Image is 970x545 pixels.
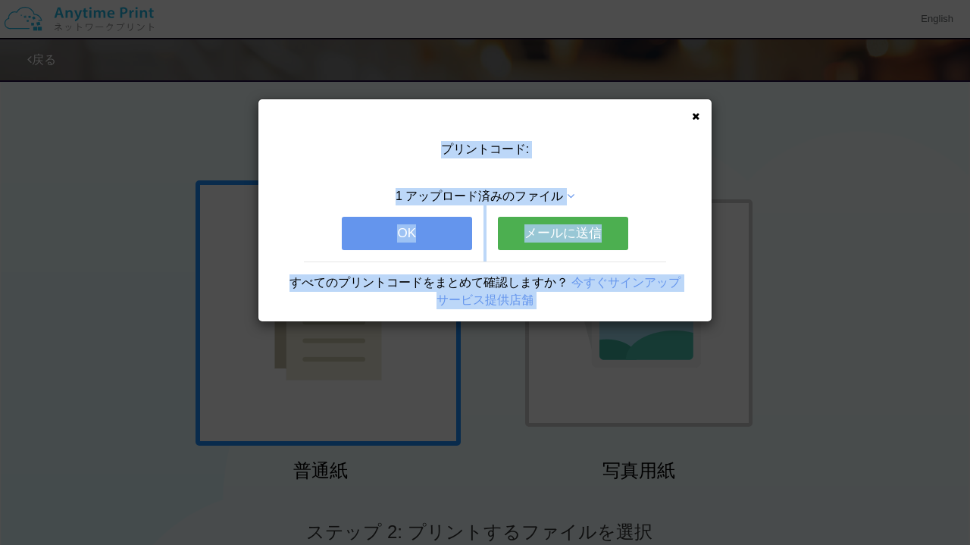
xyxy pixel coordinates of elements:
[396,189,563,202] span: 1 アップロード済みのファイル
[342,217,472,250] button: OK
[571,276,681,289] a: 今すぐサインアップ
[498,217,628,250] button: メールに送信
[289,276,568,289] span: すべてのプリントコードをまとめて確認しますか？
[441,143,529,155] span: プリントコード:
[436,293,533,306] a: サービス提供店舗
